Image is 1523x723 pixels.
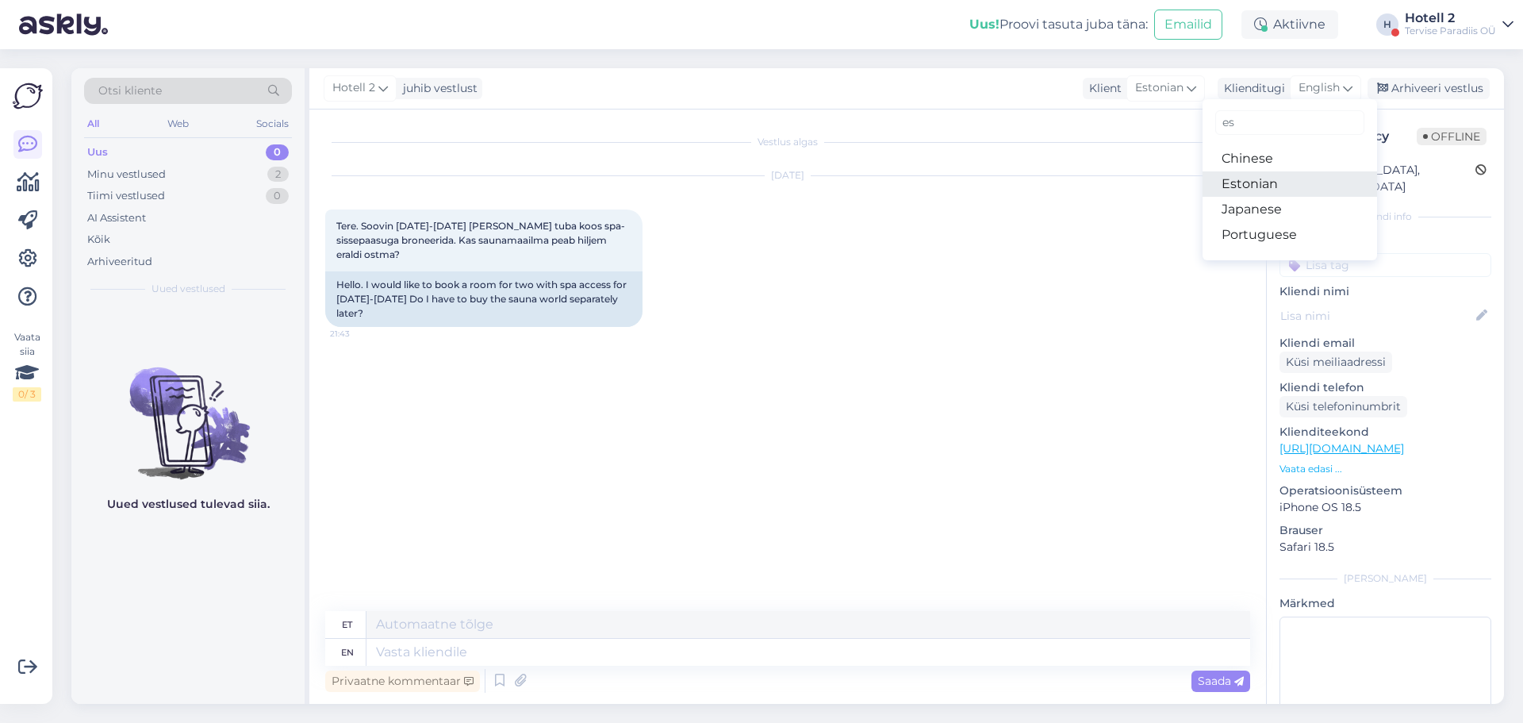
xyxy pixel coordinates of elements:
img: No chats [71,339,305,482]
div: Minu vestlused [87,167,166,183]
div: Aktiivne [1241,10,1338,39]
div: [GEOGRAPHIC_DATA], [GEOGRAPHIC_DATA] [1284,162,1475,195]
p: Brauser [1279,522,1491,539]
div: Arhiveeri vestlus [1368,78,1490,99]
a: [URL][DOMAIN_NAME] [1279,441,1404,456]
p: Kliendi nimi [1279,283,1491,300]
span: Uued vestlused [152,282,225,296]
div: [PERSON_NAME] [1279,571,1491,586]
span: Saada [1198,674,1244,688]
p: Safari 18.5 [1279,539,1491,556]
span: Tere. Soovin [DATE]-[DATE] [PERSON_NAME] tuba koos spa-sissepaasuga broneerida. Kas saunamaailma ... [336,220,625,260]
span: English [1299,79,1340,97]
div: Hello. I would like to book a room for two with spa access for [DATE]-[DATE] Do I have to buy the... [325,271,643,327]
div: Socials [253,113,292,134]
button: Emailid [1154,10,1222,40]
p: Kliendi telefon [1279,379,1491,396]
input: Kirjuta, millist tag'i otsid [1215,110,1364,135]
div: AI Assistent [87,210,146,226]
b: Uus! [969,17,999,32]
p: Kliendi tag'id [1279,233,1491,250]
span: 21:43 [330,328,389,340]
span: Otsi kliente [98,83,162,99]
div: Kõik [87,232,110,248]
div: H [1376,13,1398,36]
img: Askly Logo [13,81,43,111]
div: Arhiveeritud [87,254,152,270]
div: en [341,639,354,666]
span: Offline [1417,128,1487,145]
div: Klienditugi [1218,80,1285,97]
div: Tervise Paradiis OÜ [1405,25,1496,37]
div: Tiimi vestlused [87,188,165,204]
div: 0 [266,188,289,204]
input: Lisa nimi [1280,307,1473,325]
div: Proovi tasuta juba täna: [969,15,1148,34]
p: iPhone OS 18.5 [1279,499,1491,516]
a: Chinese [1203,146,1377,171]
div: Vaata siia [13,330,41,402]
p: Märkmed [1279,595,1491,612]
div: All [84,113,102,134]
a: Estonian [1203,171,1377,197]
div: Privaatne kommentaar [325,671,480,692]
div: Hotell 2 [1405,12,1496,25]
a: Japanese [1203,197,1377,222]
span: Estonian [1135,79,1183,97]
div: [DATE] [325,168,1250,183]
div: Küsi meiliaadressi [1279,352,1392,373]
div: 0 / 3 [13,387,41,402]
a: Portuguese [1203,222,1377,248]
div: 2 [267,167,289,183]
a: Hotell 2Tervise Paradiis OÜ [1405,12,1513,37]
div: Kliendi info [1279,210,1491,224]
div: Web [164,113,192,134]
p: Operatsioonisüsteem [1279,483,1491,499]
input: Lisa tag [1279,253,1491,277]
div: Vestlus algas [325,135,1250,149]
p: Klienditeekond [1279,424,1491,440]
div: Uus [87,144,108,160]
div: et [342,611,352,638]
p: Vaata edasi ... [1279,462,1491,476]
p: Kliendi email [1279,335,1491,352]
div: Küsi telefoninumbrit [1279,396,1407,417]
span: Hotell 2 [332,79,375,97]
div: juhib vestlust [397,80,478,97]
div: 0 [266,144,289,160]
p: Uued vestlused tulevad siia. [107,496,270,513]
div: Klient [1083,80,1122,97]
